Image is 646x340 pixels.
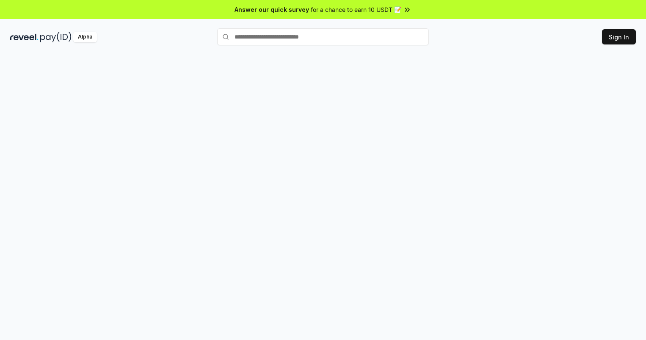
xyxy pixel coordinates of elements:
img: pay_id [40,32,72,42]
img: reveel_dark [10,32,39,42]
span: for a chance to earn 10 USDT 📝 [311,5,401,14]
span: Answer our quick survey [235,5,309,14]
button: Sign In [602,29,636,44]
div: Alpha [73,32,97,42]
